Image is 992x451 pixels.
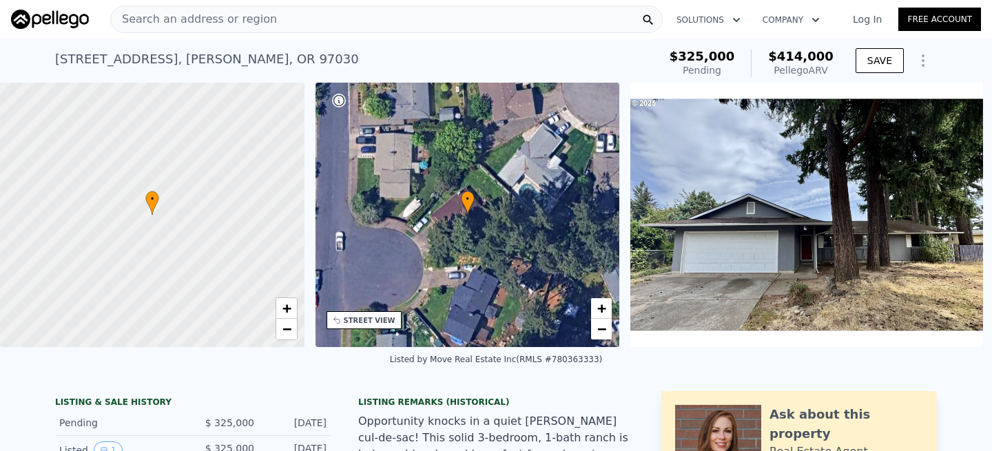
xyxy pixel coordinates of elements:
[909,47,937,74] button: Show Options
[55,397,331,410] div: LISTING & SALE HISTORY
[390,355,603,364] div: Listed by Move Real Estate Inc (RMLS #780363333)
[55,50,359,69] div: [STREET_ADDRESS] , [PERSON_NAME] , OR 97030
[461,193,475,205] span: •
[59,416,182,430] div: Pending
[898,8,981,31] a: Free Account
[11,10,89,29] img: Pellego
[856,48,904,73] button: SAVE
[630,83,983,347] img: Sale: 167386484 Parcel: 75242729
[752,8,831,32] button: Company
[205,417,254,428] span: $ 325,000
[670,49,735,63] span: $325,000
[768,49,834,63] span: $414,000
[591,298,612,319] a: Zoom in
[597,300,606,317] span: +
[282,320,291,337] span: −
[591,319,612,339] a: Zoom out
[145,191,159,215] div: •
[145,193,159,205] span: •
[276,298,297,319] a: Zoom in
[461,191,475,215] div: •
[670,63,735,77] div: Pending
[597,320,606,337] span: −
[665,8,752,32] button: Solutions
[344,315,395,326] div: STREET VIEW
[836,12,898,26] a: Log In
[265,416,327,430] div: [DATE]
[276,319,297,339] a: Zoom out
[768,63,834,77] div: Pellego ARV
[111,11,277,28] span: Search an address or region
[282,300,291,317] span: +
[358,397,634,408] div: Listing Remarks (Historical)
[769,405,923,443] div: Ask about this property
